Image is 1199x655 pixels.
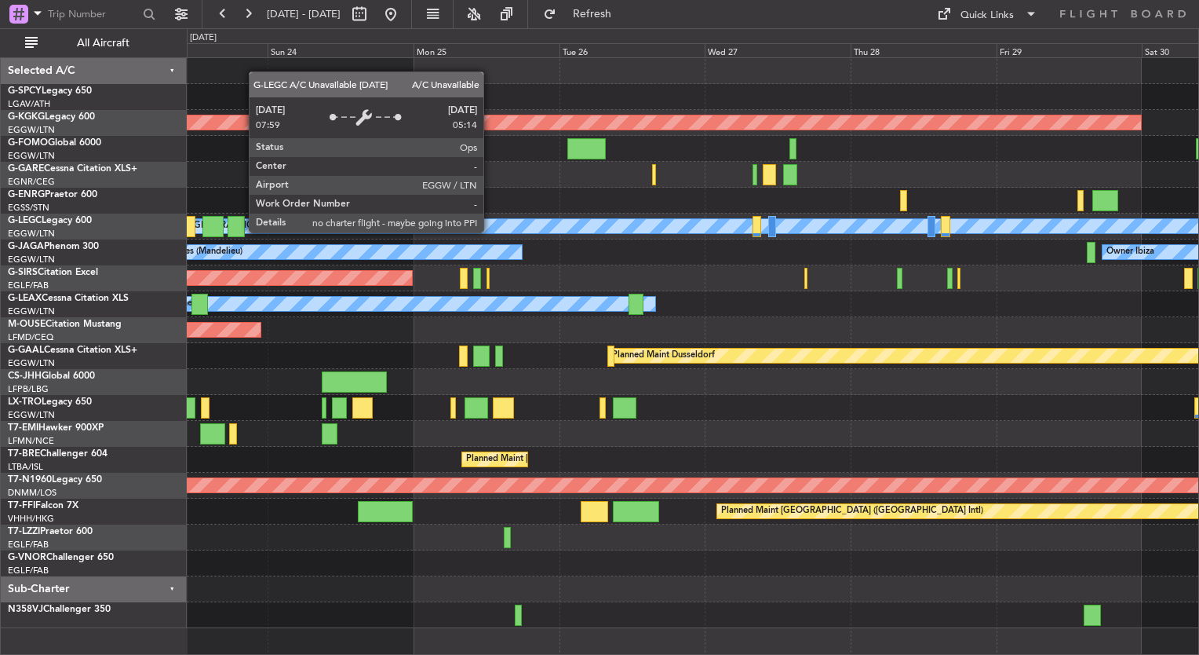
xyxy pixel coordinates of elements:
span: CS-JHH [8,371,42,381]
span: T7-LZZI [8,527,40,536]
a: G-SIRSCitation Excel [8,268,98,277]
a: N358VJChallenger 350 [8,605,111,614]
span: G-JAGA [8,242,44,251]
a: G-ENRGPraetor 600 [8,190,97,199]
div: Owner Ibiza [1106,240,1154,264]
span: T7-N1960 [8,475,52,485]
span: T7-BRE [8,449,40,459]
a: LFMD/CEQ [8,331,53,343]
a: LFPB/LBG [8,383,49,395]
a: T7-BREChallenger 604 [8,449,108,459]
button: All Aircraft [17,31,170,56]
a: G-SPCYLegacy 650 [8,86,92,96]
a: G-KGKGLegacy 600 [8,112,95,122]
span: G-VNOR [8,553,46,562]
div: Planned Maint [GEOGRAPHIC_DATA] ([GEOGRAPHIC_DATA]) [466,448,713,471]
a: T7-LZZIPraetor 600 [8,527,93,536]
a: EGGW/LTN [8,124,55,136]
a: T7-EMIHawker 900XP [8,423,104,433]
a: G-GAALCessna Citation XLS+ [8,346,137,355]
a: M-OUSECitation Mustang [8,320,122,329]
a: EGLF/FAB [8,565,49,576]
a: CS-JHHGlobal 6000 [8,371,95,381]
a: DNMM/LOS [8,487,56,499]
a: LFMN/NCE [8,435,54,447]
a: G-FOMOGlobal 6000 [8,138,101,148]
span: N358VJ [8,605,43,614]
span: G-GAAL [8,346,44,355]
a: EGLF/FAB [8,280,49,291]
span: M-OUSE [8,320,46,329]
span: G-SPCY [8,86,42,96]
div: Planned Maint Dusseldorf [612,344,715,368]
span: G-FOMO [8,138,48,148]
span: Refresh [559,9,625,20]
button: Quick Links [929,2,1045,27]
a: G-JAGAPhenom 300 [8,242,99,251]
a: LTBA/ISL [8,461,43,473]
div: Planned Maint [GEOGRAPHIC_DATA] ([GEOGRAPHIC_DATA] Intl) [721,499,983,523]
span: All Aircraft [41,38,166,49]
button: Refresh [536,2,630,27]
span: G-GARE [8,164,44,174]
span: G-ENRG [8,190,45,199]
a: EGNR/CEG [8,176,55,188]
a: EGSS/STN [8,202,49,214]
a: EGGW/LTN [8,228,55,240]
a: EGGW/LTN [8,357,55,369]
a: LGAV/ATH [8,98,50,110]
a: EGGW/LTN [8,254,55,265]
div: Mon 25 [414,43,559,57]
input: Trip Number [48,2,138,26]
div: [DATE] [190,31,217,45]
span: G-LEGC [8,216,42,225]
span: [DATE] - [DATE] [267,7,341,21]
span: G-KGKG [8,112,45,122]
div: Fri 29 [997,43,1143,57]
span: LX-TRO [8,397,42,407]
span: G-SIRS [8,268,38,277]
a: EGLF/FAB [8,539,49,551]
div: Wed 27 [705,43,851,57]
div: Quick Links [960,8,1014,24]
div: Tue 26 [559,43,705,57]
a: G-GARECessna Citation XLS+ [8,164,137,174]
span: G-LEAX [8,294,42,303]
a: G-VNORChallenger 650 [8,553,114,562]
a: T7-N1960Legacy 650 [8,475,102,485]
a: VHHH/HKG [8,513,54,525]
a: G-LEAXCessna Citation XLS [8,294,129,303]
a: T7-FFIFalcon 7X [8,501,78,510]
a: EGGW/LTN [8,306,55,317]
div: Sat 23 [122,43,268,57]
span: T7-FFI [8,501,35,510]
div: Thu 28 [851,43,997,57]
span: T7-EMI [8,423,38,433]
a: EGGW/LTN [8,409,55,421]
a: EGGW/LTN [8,150,55,162]
a: LX-TROLegacy 650 [8,397,92,407]
a: G-LEGCLegacy 600 [8,216,92,225]
div: Sun 24 [268,43,414,57]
